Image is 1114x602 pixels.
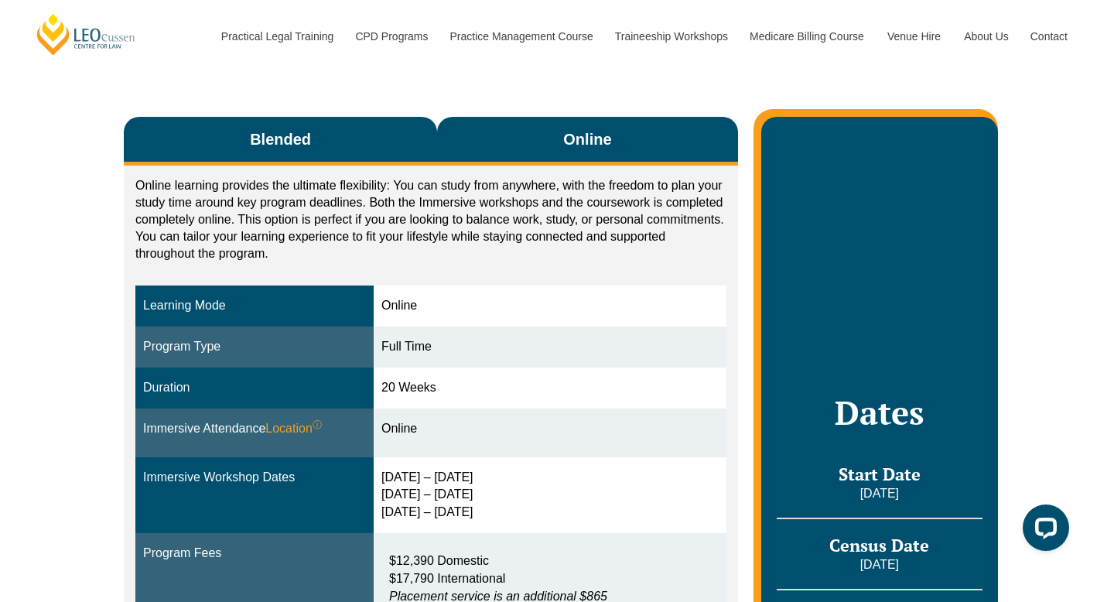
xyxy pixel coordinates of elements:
span: Blended [250,128,311,150]
h2: Dates [777,393,982,432]
a: Practice Management Course [439,3,603,70]
sup: ⓘ [313,419,322,430]
span: Census Date [829,534,929,556]
a: Traineeship Workshops [603,3,738,70]
a: CPD Programs [343,3,438,70]
div: Online [381,420,719,438]
span: Start Date [839,463,921,485]
a: [PERSON_NAME] Centre for Law [35,12,138,56]
span: $12,390 Domestic [389,554,489,567]
a: Venue Hire [876,3,952,70]
a: Practical Legal Training [210,3,344,70]
div: Online [381,297,719,315]
iframe: LiveChat chat widget [1010,498,1075,563]
a: About Us [952,3,1019,70]
div: Immersive Attendance [143,420,366,438]
div: Duration [143,379,366,397]
div: Program Type [143,338,366,356]
div: [DATE] – [DATE] [DATE] – [DATE] [DATE] – [DATE] [381,469,719,522]
span: $17,790 International [389,572,505,585]
div: Immersive Workshop Dates [143,469,366,487]
p: [DATE] [777,556,982,573]
div: Program Fees [143,545,366,563]
div: Learning Mode [143,297,366,315]
span: Location [265,420,322,438]
a: Contact [1019,3,1079,70]
p: [DATE] [777,485,982,502]
span: Online [563,128,611,150]
a: Medicare Billing Course [738,3,876,70]
div: 20 Weeks [381,379,719,397]
p: Online learning provides the ultimate flexibility: You can study from anywhere, with the freedom ... [135,177,726,262]
div: Full Time [381,338,719,356]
